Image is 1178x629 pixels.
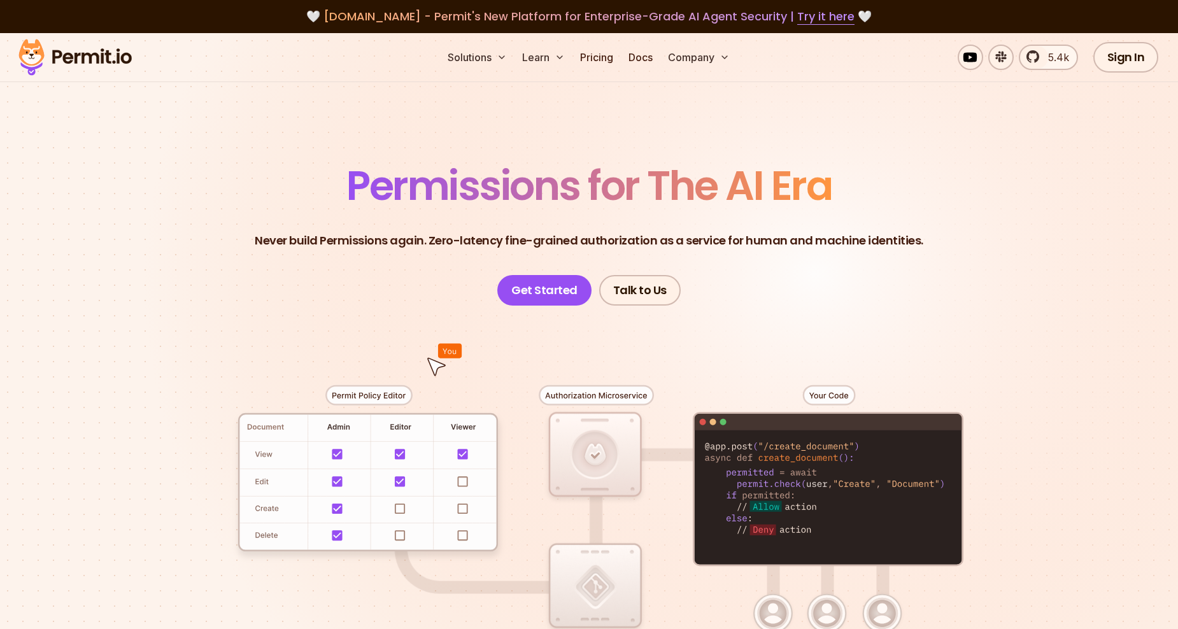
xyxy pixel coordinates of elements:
[1019,45,1078,70] a: 5.4k
[323,8,855,24] span: [DOMAIN_NAME] - Permit's New Platform for Enterprise-Grade AI Agent Security |
[255,232,923,250] p: Never build Permissions again. Zero-latency fine-grained authorization as a service for human and...
[346,157,832,214] span: Permissions for The AI Era
[1093,42,1159,73] a: Sign In
[517,45,570,70] button: Learn
[623,45,658,70] a: Docs
[443,45,512,70] button: Solutions
[575,45,618,70] a: Pricing
[797,8,855,25] a: Try it here
[13,36,138,79] img: Permit logo
[1040,50,1069,65] span: 5.4k
[599,275,681,306] a: Talk to Us
[663,45,735,70] button: Company
[31,8,1147,25] div: 🤍 🤍
[497,275,592,306] a: Get Started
